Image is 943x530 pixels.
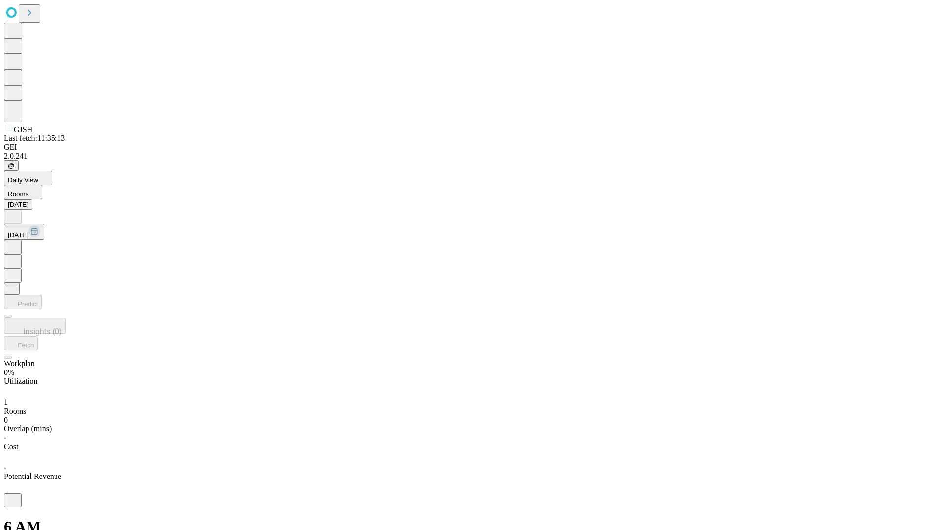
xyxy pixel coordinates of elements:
span: 1 [4,398,8,406]
button: Daily View [4,171,52,185]
button: [DATE] [4,199,32,210]
button: Insights (0) [4,318,66,334]
span: Insights (0) [23,327,62,336]
span: 0% [4,368,14,376]
button: Rooms [4,185,42,199]
span: Last fetch: 11:35:13 [4,134,65,142]
span: Overlap (mins) [4,424,52,433]
button: Fetch [4,336,38,350]
span: - [4,463,6,472]
span: 0 [4,416,8,424]
span: GJSH [14,125,32,133]
button: [DATE] [4,224,44,240]
span: - [4,433,6,442]
div: 2.0.241 [4,152,939,160]
div: GEI [4,143,939,152]
span: Daily View [8,176,38,184]
span: Cost [4,442,18,450]
span: Rooms [4,407,26,415]
span: Rooms [8,190,28,198]
button: Predict [4,295,42,309]
span: Utilization [4,377,37,385]
span: Workplan [4,359,35,368]
span: Potential Revenue [4,472,61,480]
button: @ [4,160,19,171]
span: @ [8,162,15,169]
span: [DATE] [8,231,28,238]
